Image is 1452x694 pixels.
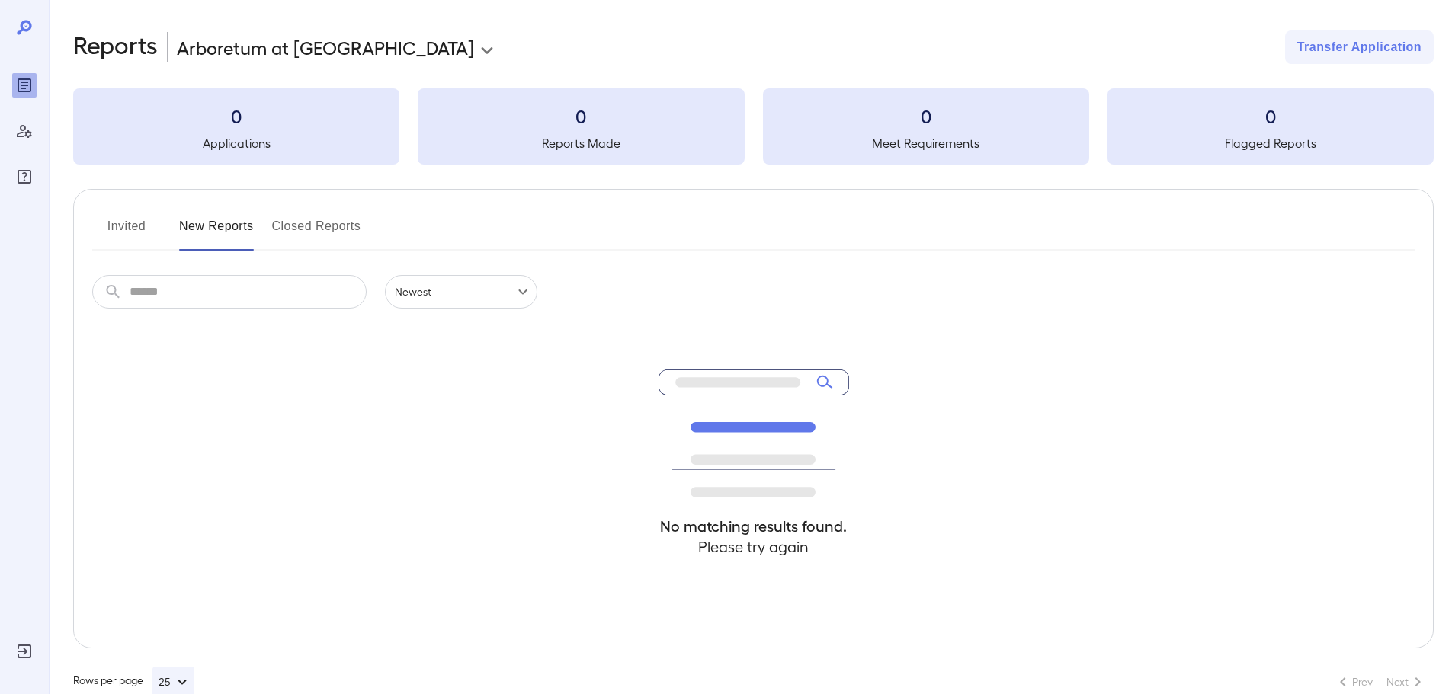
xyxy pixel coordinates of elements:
[73,134,399,152] h5: Applications
[12,119,37,143] div: Manage Users
[659,516,849,536] h4: No matching results found.
[418,134,744,152] h5: Reports Made
[1285,30,1434,64] button: Transfer Application
[1107,134,1434,152] h5: Flagged Reports
[763,104,1089,128] h3: 0
[272,214,361,251] button: Closed Reports
[92,214,161,251] button: Invited
[763,134,1089,152] h5: Meet Requirements
[73,88,1434,165] summary: 0Applications0Reports Made0Meet Requirements0Flagged Reports
[12,639,37,664] div: Log Out
[12,73,37,98] div: Reports
[177,35,474,59] p: Arboretum at [GEOGRAPHIC_DATA]
[12,165,37,189] div: FAQ
[179,214,254,251] button: New Reports
[385,275,537,309] div: Newest
[659,536,849,557] h4: Please try again
[1327,670,1434,694] nav: pagination navigation
[73,30,158,64] h2: Reports
[73,104,399,128] h3: 0
[418,104,744,128] h3: 0
[1107,104,1434,128] h3: 0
